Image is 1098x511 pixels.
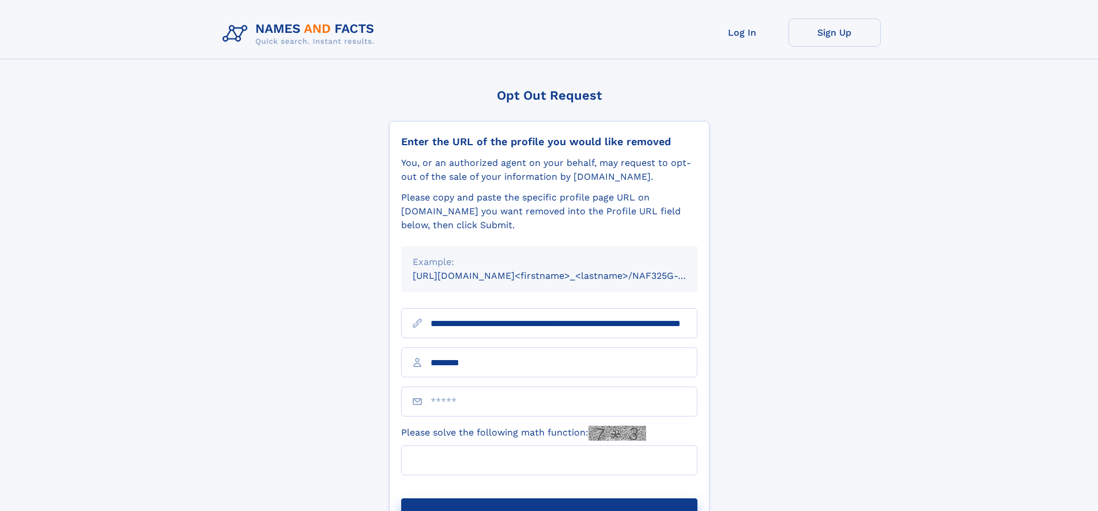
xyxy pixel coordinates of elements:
div: Please copy and paste the specific profile page URL on [DOMAIN_NAME] you want removed into the Pr... [401,191,697,232]
div: Enter the URL of the profile you would like removed [401,135,697,148]
div: Example: [413,255,686,269]
a: Sign Up [788,18,881,47]
label: Please solve the following math function: [401,426,646,441]
a: Log In [696,18,788,47]
div: You, or an authorized agent on your behalf, may request to opt-out of the sale of your informatio... [401,156,697,184]
small: [URL][DOMAIN_NAME]<firstname>_<lastname>/NAF325G-xxxxxxxx [413,270,719,281]
img: Logo Names and Facts [218,18,384,50]
div: Opt Out Request [389,88,710,103]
